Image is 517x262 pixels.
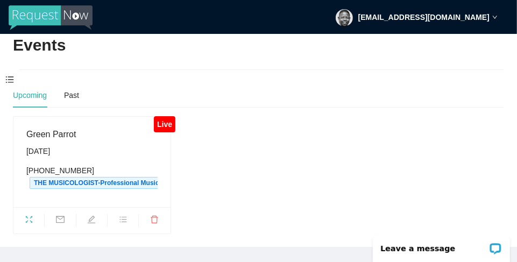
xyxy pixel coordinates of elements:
[139,215,170,227] span: delete
[13,34,66,56] h2: Events
[336,9,353,26] img: d1f3ffdeb3c23e6ff36011d3b4a820dc
[108,215,138,227] span: bars
[13,89,47,101] div: Upcoming
[26,128,158,141] div: Green Parrot
[30,177,267,189] span: THE MUSICOLOGIST-Professional Music Entertainment Services's number
[358,13,490,22] strong: [EMAIL_ADDRESS][DOMAIN_NAME]
[26,145,158,157] div: [DATE]
[76,215,107,227] span: edit
[366,228,517,262] iframe: LiveChat chat widget
[154,116,175,132] div: Live
[45,215,75,227] span: mail
[492,15,498,20] span: down
[26,165,158,189] div: [PHONE_NUMBER]
[13,215,44,227] span: fullscreen
[9,5,93,30] img: RequestNow
[64,89,79,101] div: Past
